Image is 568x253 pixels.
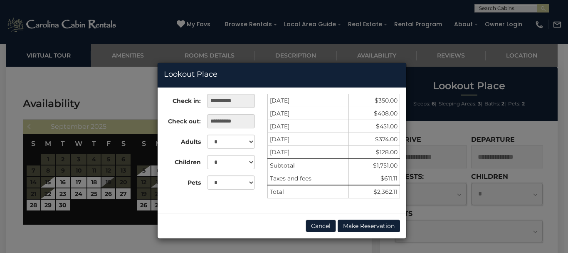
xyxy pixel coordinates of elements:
td: [DATE] [268,133,349,146]
td: Total [268,185,349,198]
button: Make Reservation [338,220,400,232]
td: $408.00 [349,107,400,120]
td: $374.00 [349,133,400,146]
label: Children [158,155,201,166]
h4: Lookout Place [164,69,400,80]
label: Pets [158,175,201,187]
td: Subtotal [268,159,349,172]
td: [DATE] [268,94,349,107]
td: $1,751.00 [349,159,400,172]
button: Cancel [306,220,336,232]
td: $451.00 [349,120,400,133]
td: [DATE] [268,107,349,120]
td: [DATE] [268,146,349,159]
td: Taxes and fees [268,172,349,185]
label: Check out: [158,114,201,125]
td: $128.00 [349,146,400,159]
td: $2,362.11 [349,185,400,198]
td: $350.00 [349,94,400,107]
label: Check in: [158,94,201,105]
td: [DATE] [268,120,349,133]
label: Adults [158,135,201,146]
td: $611.11 [349,172,400,185]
